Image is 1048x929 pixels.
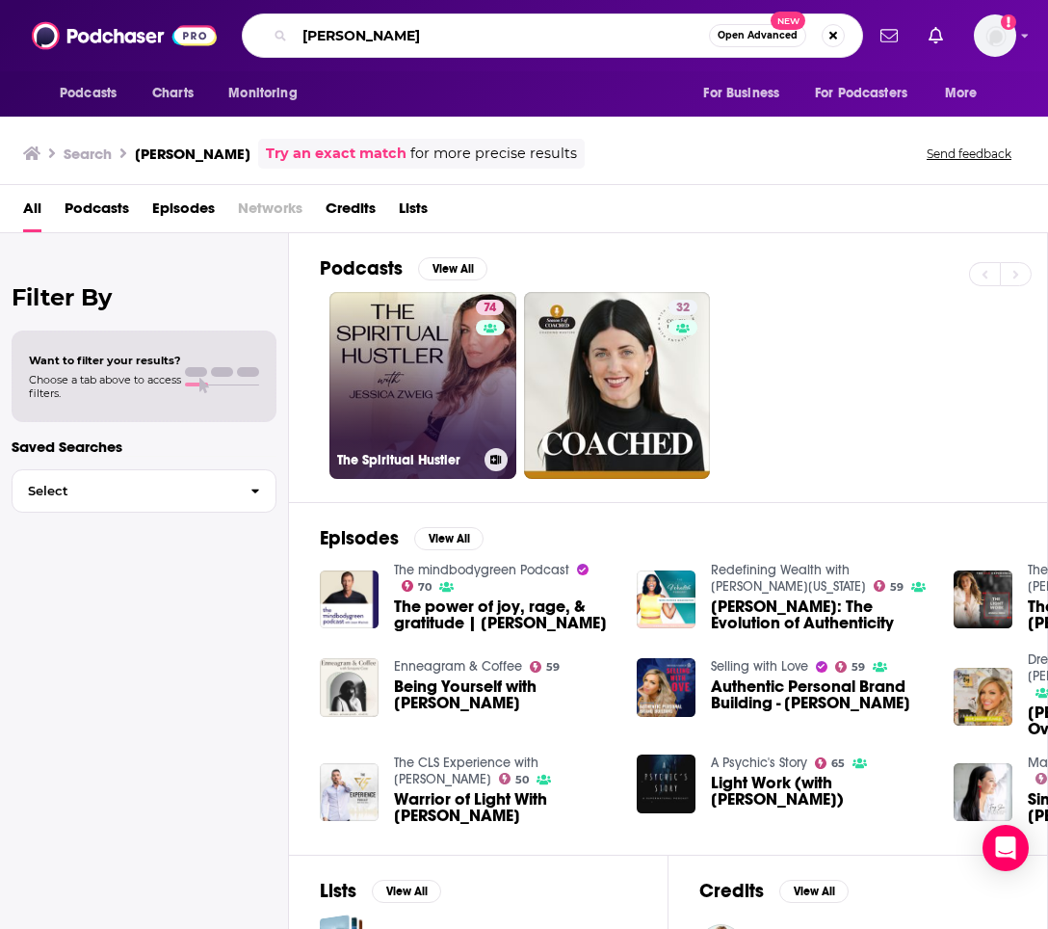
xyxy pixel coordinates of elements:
img: Authentic Personal Brand Building - Jessica Zweig [637,658,695,717]
a: 70 [402,580,432,592]
span: Podcasts [60,80,117,107]
input: Search podcasts, credits, & more... [295,20,709,51]
span: More [945,80,978,107]
span: Open Advanced [718,31,798,40]
span: 59 [546,663,560,672]
span: Logged in as sarahhallprinc [974,14,1016,57]
a: Try an exact match [266,143,406,165]
span: For Podcasters [815,80,907,107]
a: 59 [530,661,561,673]
a: Jessica Zweig - Overcoming Inauthenticity [954,668,1012,727]
a: 32 [668,300,697,315]
a: 59 [874,580,904,592]
a: Show notifications dropdown [921,19,951,52]
span: Authentic Personal Brand Building - [PERSON_NAME] [711,678,930,711]
div: Open Intercom Messenger [982,825,1029,871]
a: PodcastsView All [320,256,487,280]
img: SimplyBe. with Jessica Zweig [954,763,1012,822]
p: Saved Searches [12,438,276,456]
span: Select [13,485,235,497]
img: Light Work (with Jessica Zweig) [637,755,695,813]
span: 59 [851,663,865,672]
a: 74The Spiritual Hustler [329,292,516,479]
button: Show profile menu [974,14,1016,57]
h3: [PERSON_NAME] [135,145,250,163]
span: Want to filter your results? [29,354,181,367]
a: Authentic Personal Brand Building - Jessica Zweig [711,678,930,711]
h2: Credits [699,879,764,903]
a: 50 [499,773,530,784]
button: Select [12,469,276,513]
span: Light Work (with [PERSON_NAME]) [711,775,930,808]
a: Selling with Love [711,658,808,675]
a: Lists [399,193,428,232]
span: Monitoring [228,80,297,107]
img: Jessica Zweig: The Evolution of Authenticity [637,571,695,629]
img: Podchaser - Follow, Share and Rate Podcasts [32,17,217,54]
a: Light Work (with Jessica Zweig) [711,775,930,808]
button: View All [372,880,441,903]
a: Credits [326,193,376,232]
a: Enneagram & Coffee [394,658,522,675]
img: The Light Work With Jessica Zweig [954,571,1012,629]
button: Send feedback [921,146,1017,162]
img: Warrior of Light With Jessica Zweig [320,763,379,822]
a: Redefining Wealth with Patrice Washington [711,562,866,595]
svg: Add a profile image [1001,14,1016,30]
img: Being Yourself with Jessica Zweig [320,658,379,717]
a: Being Yourself with Jessica Zweig [394,678,614,711]
span: Networks [238,193,302,232]
img: User Profile [974,14,1016,57]
span: For Business [703,80,779,107]
div: Search podcasts, credits, & more... [242,13,863,58]
a: CreditsView All [699,879,849,903]
h2: Filter By [12,283,276,311]
a: 59 [835,661,866,673]
button: open menu [215,75,322,112]
span: 74 [484,299,496,318]
a: EpisodesView All [320,526,484,550]
span: Being Yourself with [PERSON_NAME] [394,678,614,711]
span: [PERSON_NAME]: The Evolution of Authenticity [711,598,930,631]
a: 74 [476,300,504,315]
img: The power of joy, rage, & gratitude | Jessica Zweig [320,571,379,629]
span: 59 [890,583,904,592]
a: Charts [140,75,205,112]
a: 65 [815,757,846,769]
span: Warrior of Light With [PERSON_NAME] [394,791,614,824]
h3: The Spiritual Hustler [337,452,477,468]
button: open menu [690,75,803,112]
button: open menu [931,75,1002,112]
a: ListsView All [320,879,441,903]
span: for more precise results [410,143,577,165]
a: Episodes [152,193,215,232]
span: New [771,12,805,30]
a: The CLS Experience with Craig Siegel [394,755,538,787]
a: Podcasts [65,193,129,232]
a: All [23,193,41,232]
span: 65 [831,759,845,768]
h2: Podcasts [320,256,403,280]
span: 70 [418,583,432,592]
button: View All [779,880,849,903]
span: Charts [152,80,194,107]
a: 32 [524,292,711,479]
button: open menu [46,75,142,112]
a: Jessica Zweig: The Evolution of Authenticity [711,598,930,631]
span: The power of joy, rage, & gratitude | [PERSON_NAME] [394,598,614,631]
button: Open AdvancedNew [709,24,806,47]
button: View All [418,257,487,280]
span: Choose a tab above to access filters. [29,373,181,400]
h3: Search [64,145,112,163]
